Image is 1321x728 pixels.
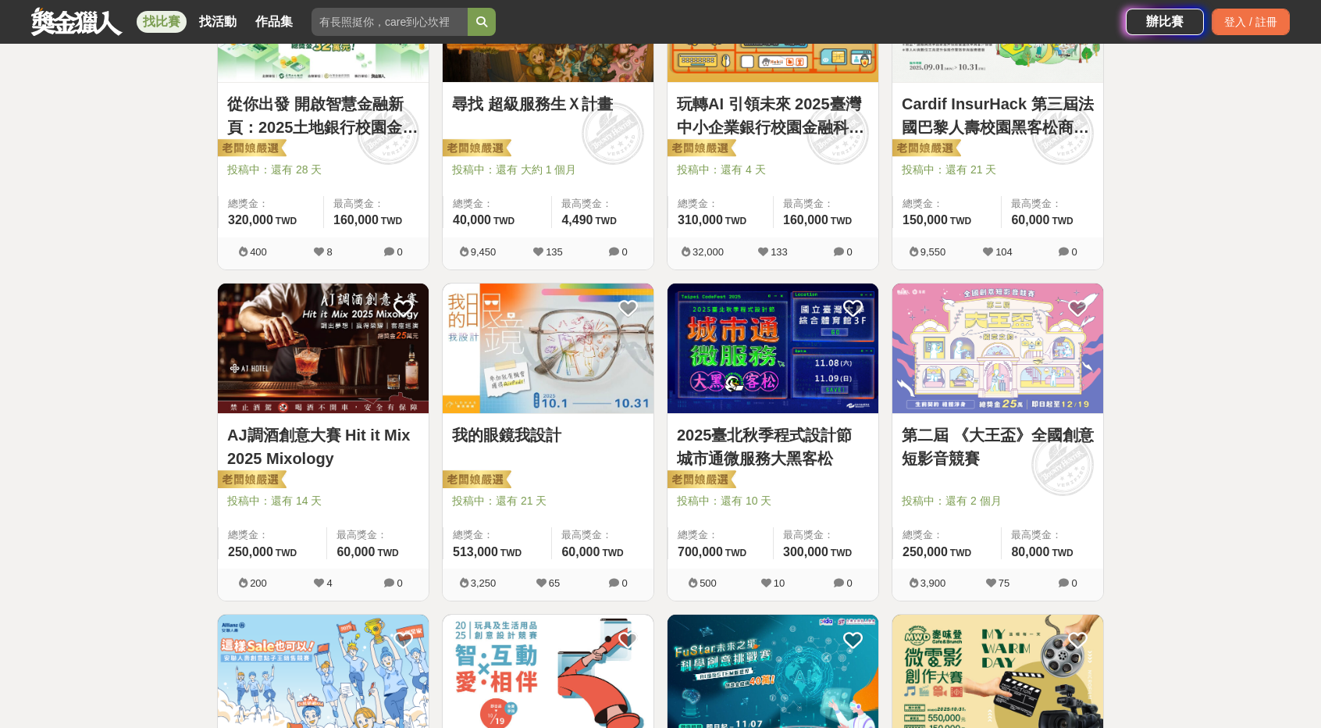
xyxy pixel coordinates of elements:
[831,548,852,558] span: TWD
[276,548,297,558] span: TWD
[452,92,644,116] a: 尋找 超級服務生Ｘ計畫
[549,577,560,589] span: 65
[995,246,1013,258] span: 104
[677,92,869,139] a: 玩轉AI 引領未來 2025臺灣中小企業銀行校園金融科技創意挑戰賽
[1011,196,1094,212] span: 最高獎金：
[677,162,869,178] span: 投稿中：還有 4 天
[440,469,511,491] img: 老闆娘嚴選
[892,284,1103,415] a: Cover Image
[902,423,1094,470] a: 第二屆 《大王盃》全國創意短影音競賽
[902,493,1094,509] span: 投稿中：還有 2 個月
[783,196,869,212] span: 最高獎金：
[333,213,379,227] span: 160,000
[561,527,644,543] span: 最高獎金：
[999,577,1009,589] span: 75
[500,548,522,558] span: TWD
[846,246,852,258] span: 0
[1071,577,1077,589] span: 0
[227,423,419,470] a: AJ調酒創意大賽 Hit it Mix 2025 Mixology
[493,216,515,227] span: TWD
[336,527,419,543] span: 最高獎金：
[471,246,497,258] span: 9,450
[1011,545,1049,558] span: 80,000
[664,138,736,160] img: 老闆娘嚴選
[452,493,644,509] span: 投稿中：還有 21 天
[326,246,332,258] span: 8
[397,246,402,258] span: 0
[678,213,723,227] span: 310,000
[249,11,299,33] a: 作品集
[1011,213,1049,227] span: 60,000
[678,545,723,558] span: 700,000
[668,284,878,414] img: Cover Image
[677,493,869,509] span: 投稿中：還有 10 天
[443,284,653,415] a: Cover Image
[215,469,287,491] img: 老闆娘嚴選
[561,196,644,212] span: 最高獎金：
[902,162,1094,178] span: 投稿中：還有 21 天
[218,284,429,414] img: Cover Image
[452,423,644,447] a: 我的眼鏡我設計
[561,545,600,558] span: 60,000
[453,545,498,558] span: 513,000
[902,92,1094,139] a: Cardif InsurHack 第三屆法國巴黎人壽校園黑客松商業競賽
[228,527,317,543] span: 總獎金：
[783,527,869,543] span: 最高獎金：
[920,246,946,258] span: 9,550
[546,246,563,258] span: 135
[227,162,419,178] span: 投稿中：還有 28 天
[892,284,1103,414] img: Cover Image
[678,527,764,543] span: 總獎金：
[381,216,402,227] span: TWD
[950,216,971,227] span: TWD
[846,577,852,589] span: 0
[678,196,764,212] span: 總獎金：
[1011,527,1094,543] span: 最高獎金：
[771,246,788,258] span: 133
[326,577,332,589] span: 4
[443,284,653,414] img: Cover Image
[227,92,419,139] a: 從你出發 開啟智慧金融新頁：2025土地銀行校園金融創意挑戰賽
[250,246,267,258] span: 400
[561,213,593,227] span: 4,490
[1126,9,1204,35] a: 辦比賽
[903,545,948,558] span: 250,000
[193,11,243,33] a: 找活動
[453,527,542,543] span: 總獎金：
[903,527,992,543] span: 總獎金：
[903,196,992,212] span: 總獎金：
[397,577,402,589] span: 0
[137,11,187,33] a: 找比賽
[215,138,287,160] img: 老闆娘嚴選
[471,577,497,589] span: 3,250
[693,246,724,258] span: 32,000
[677,423,869,470] a: 2025臺北秋季程式設計節 城市通微服務大黑客松
[831,216,852,227] span: TWD
[336,545,375,558] span: 60,000
[621,577,627,589] span: 0
[333,196,419,212] span: 最高獎金：
[452,162,644,178] span: 投稿中：還有 大約 1 個月
[783,213,828,227] span: 160,000
[920,577,946,589] span: 3,900
[783,545,828,558] span: 300,000
[889,138,961,160] img: 老闆娘嚴選
[774,577,785,589] span: 10
[664,469,736,491] img: 老闆娘嚴選
[725,548,746,558] span: TWD
[227,493,419,509] span: 投稿中：還有 14 天
[596,216,617,227] span: TWD
[250,577,267,589] span: 200
[276,216,297,227] span: TWD
[1052,216,1073,227] span: TWD
[453,213,491,227] span: 40,000
[440,138,511,160] img: 老闆娘嚴選
[668,284,878,415] a: Cover Image
[903,213,948,227] span: 150,000
[1212,9,1290,35] div: 登入 / 註冊
[228,545,273,558] span: 250,000
[453,196,542,212] span: 總獎金：
[621,246,627,258] span: 0
[700,577,717,589] span: 500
